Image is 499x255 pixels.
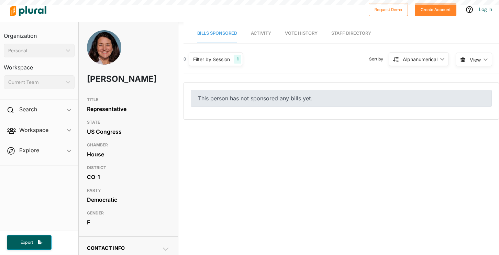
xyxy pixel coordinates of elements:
h1: [PERSON_NAME] [87,69,137,89]
h3: Organization [4,26,75,41]
a: Activity [251,24,271,43]
span: Export [16,240,38,245]
span: Vote History [285,31,318,36]
span: Contact Info [87,245,125,251]
span: Sort by [369,56,389,62]
div: Representative [87,104,170,114]
h3: GENDER [87,209,170,217]
h3: CHAMBER [87,141,170,149]
span: Activity [251,31,271,36]
span: Bills Sponsored [197,31,237,36]
div: Personal [8,47,63,54]
div: F [87,217,170,228]
div: Filter by Session [193,56,230,63]
h3: STATE [87,118,170,126]
div: 1 [234,55,241,64]
button: Export [7,235,52,250]
div: US Congress [87,126,170,137]
button: Create Account [415,3,456,16]
div: House [87,149,170,159]
img: Headshot of Diana DeGette [87,30,121,72]
a: Log In [479,6,492,12]
a: Request Demo [369,5,408,13]
span: View [470,56,481,63]
a: Vote History [285,24,318,43]
h3: PARTY [87,186,170,195]
div: Democratic [87,195,170,205]
h2: Search [19,106,37,113]
div: This person has not sponsored any bills yet. [191,90,492,107]
button: Request Demo [369,3,408,16]
div: CO-1 [87,172,170,182]
div: Alphanumerical [403,56,437,63]
a: Create Account [415,5,456,13]
h3: Workspace [4,57,75,73]
div: Current Team [8,79,63,86]
div: 0 [184,56,186,62]
a: Staff Directory [331,24,371,43]
a: Bills Sponsored [197,24,237,43]
h3: DISTRICT [87,164,170,172]
h3: TITLE [87,96,170,104]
